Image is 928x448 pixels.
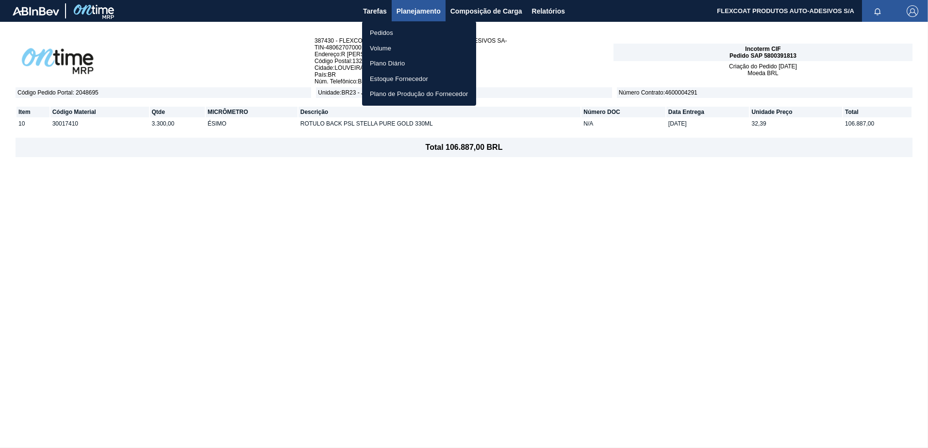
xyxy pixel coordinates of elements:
[362,56,476,71] a: Plano Diário
[362,41,476,56] a: Volume
[362,86,476,102] a: Plano de Produção do Fornecedor
[362,71,476,87] a: Estoque Fornecedor
[362,25,476,41] a: Pedidos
